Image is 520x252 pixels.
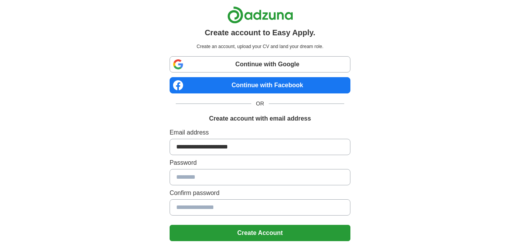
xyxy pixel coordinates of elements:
[209,114,311,123] h1: Create account with email address
[170,225,350,241] button: Create Account
[171,43,349,50] p: Create an account, upload your CV and land your dream role.
[227,6,293,24] img: Adzuna logo
[170,77,350,93] a: Continue with Facebook
[170,188,350,198] label: Confirm password
[251,100,269,108] span: OR
[170,128,350,137] label: Email address
[205,27,316,38] h1: Create account to Easy Apply.
[170,56,350,72] a: Continue with Google
[170,158,350,167] label: Password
